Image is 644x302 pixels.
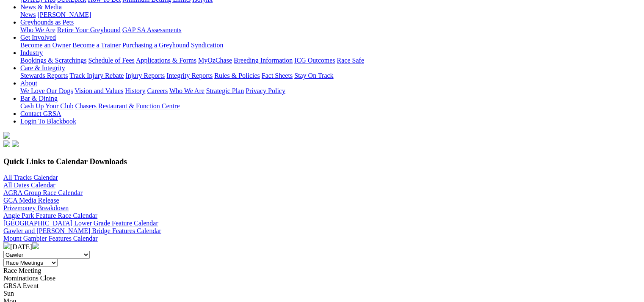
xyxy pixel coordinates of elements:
div: Race Meeting [3,267,641,275]
div: Nominations Close [3,275,641,282]
a: Vision and Values [75,87,123,94]
a: Industry [20,49,43,56]
div: Bar & Dining [20,102,641,110]
a: Track Injury Rebate [69,72,124,79]
a: Applications & Forms [136,57,196,64]
a: Who We Are [20,26,55,33]
div: Sun [3,290,641,297]
img: twitter.svg [12,140,19,147]
a: [GEOGRAPHIC_DATA] Lower Grade Feature Calendar [3,220,158,227]
a: News & Media [20,3,62,11]
a: Rules & Policies [214,72,260,79]
a: Who We Are [169,87,205,94]
a: Gawler and [PERSON_NAME] Bridge Features Calendar [3,227,161,234]
a: AGRA Group Race Calendar [3,189,83,196]
div: Industry [20,57,641,64]
a: Mount Gambier Features Calendar [3,235,98,242]
a: All Dates Calendar [3,181,55,189]
a: Greyhounds as Pets [20,19,74,26]
a: Bar & Dining [20,95,58,102]
a: Privacy Policy [246,87,285,94]
a: Syndication [191,41,223,49]
div: About [20,87,641,95]
a: [PERSON_NAME] [37,11,91,18]
a: Race Safe [337,57,364,64]
a: Care & Integrity [20,64,65,71]
a: Strategic Plan [206,87,244,94]
a: Purchasing a Greyhound [122,41,189,49]
a: Breeding Information [234,57,293,64]
a: About [20,80,37,87]
img: chevron-right-pager-white.svg [32,242,39,249]
div: GRSA Event [3,282,641,290]
a: Become a Trainer [72,41,121,49]
img: facebook.svg [3,140,10,147]
div: Care & Integrity [20,72,641,80]
div: Get Involved [20,41,641,49]
div: Greyhounds as Pets [20,26,641,34]
div: [DATE] [3,242,641,251]
a: Become an Owner [20,41,71,49]
a: GCA Media Release [3,197,59,204]
a: Chasers Restaurant & Function Centre [75,102,180,110]
a: MyOzChase [198,57,232,64]
img: chevron-left-pager-white.svg [3,242,10,249]
a: Careers [147,87,168,94]
a: History [125,87,145,94]
a: Schedule of Fees [88,57,134,64]
a: Login To Blackbook [20,118,76,125]
a: Stewards Reports [20,72,68,79]
a: All Tracks Calendar [3,174,58,181]
a: Get Involved [20,34,56,41]
a: Stay On Track [294,72,333,79]
a: ICG Outcomes [294,57,335,64]
a: Bookings & Scratchings [20,57,86,64]
img: logo-grsa-white.png [3,132,10,139]
a: News [20,11,36,18]
a: Integrity Reports [166,72,213,79]
a: We Love Our Dogs [20,87,73,94]
a: Contact GRSA [20,110,61,117]
a: Prizemoney Breakdown [3,204,69,211]
a: Injury Reports [125,72,165,79]
a: Retire Your Greyhound [57,26,121,33]
a: GAP SA Assessments [122,26,182,33]
a: Cash Up Your Club [20,102,73,110]
a: Fact Sheets [262,72,293,79]
h3: Quick Links to Calendar Downloads [3,157,641,166]
div: News & Media [20,11,641,19]
a: Angle Park Feature Race Calendar [3,212,97,219]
